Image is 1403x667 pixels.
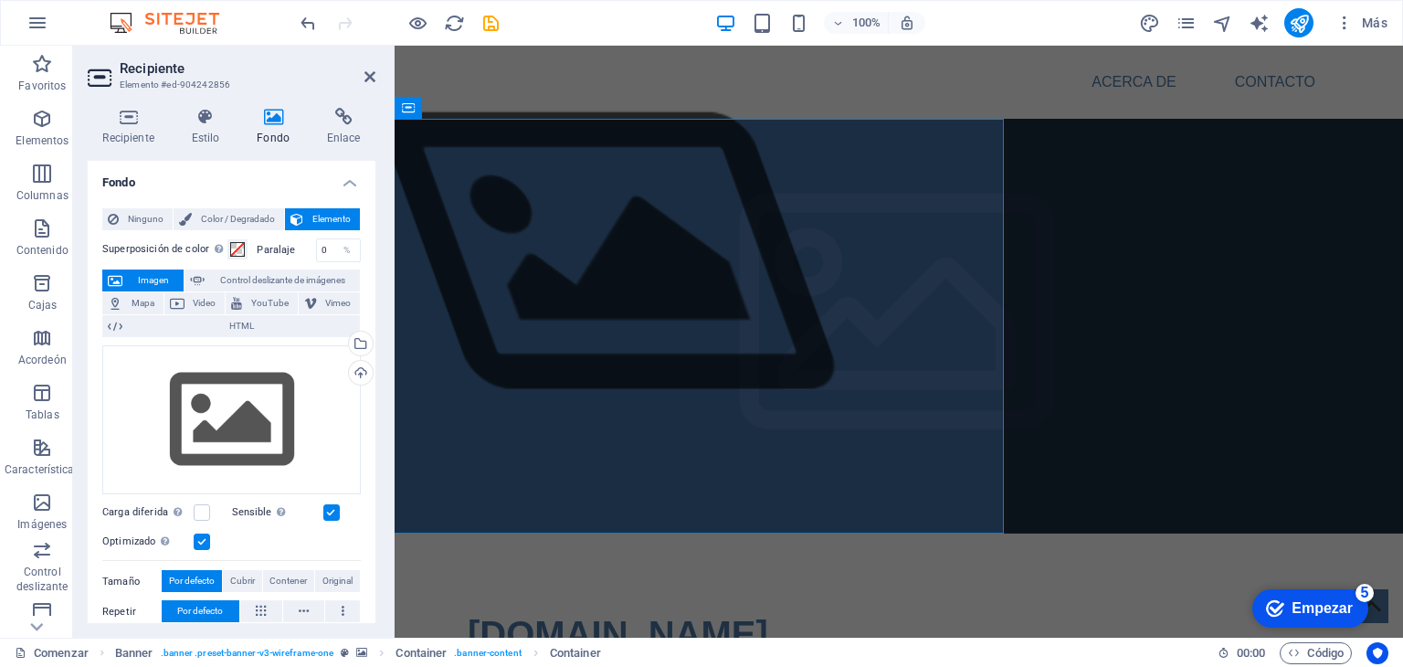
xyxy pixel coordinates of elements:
[162,570,222,592] button: Por defecto
[141,5,149,20] font: 5
[1176,13,1197,34] i: Páginas (Ctrl+Alt+S)
[899,15,915,31] i: Al cambiar el tamaño, se ajusta automáticamente el nivel de zoom para adaptarse al dispositivo el...
[16,189,69,202] font: Columnas
[299,292,361,314] button: Vimeo
[285,208,360,230] button: Elemento
[220,275,345,285] font: Control deslizante de imágenes
[1280,642,1352,664] button: Código
[232,506,272,518] font: Sensible
[102,506,168,518] font: Carga diferida
[34,646,89,660] font: Comenzar
[1249,13,1270,34] i: Escritor de IA
[454,642,521,664] span: . banner-content
[192,132,220,144] font: Estilo
[251,298,289,308] font: YouTube
[322,576,353,586] font: Original
[1307,646,1344,660] font: Código
[1284,8,1313,37] button: publicar
[1139,13,1160,34] i: Diseño (Ctrl+Alt+Y)
[263,570,315,592] button: Contener
[18,79,66,92] font: Favoritos
[164,292,226,314] button: Video
[1138,12,1160,34] button: diseño
[1248,12,1270,34] button: generador de texto
[480,12,501,34] button: ahorrar
[315,570,360,592] button: Original
[132,298,154,308] font: Mapa
[229,321,254,331] font: HTML
[297,12,319,34] button: deshacer
[406,12,428,34] button: Haga clic aquí para salir del modo de vista previa y continuar editando
[1211,12,1233,34] button: navegador
[102,208,173,230] button: Ninguno
[824,12,889,34] button: 100%
[1366,642,1388,664] button: Centrados en el usuario
[102,606,136,618] font: Repetir
[169,576,215,586] font: Por defecto
[269,576,307,586] font: Contener
[16,566,68,593] font: Control deslizante
[1218,642,1266,664] h6: Tiempo de sesión
[102,292,164,314] button: Mapa
[396,642,447,664] span: Click to select. Double-click to edit
[226,292,298,314] button: YouTube
[298,13,319,34] i: Undo: Change background (Ctrl+Z)
[32,9,148,48] div: Empezar Quedan 5 elementos, 0 % completado
[115,642,153,664] span: Click to select. Double-click to edit
[1237,646,1265,660] font: 00:00
[550,642,601,664] span: Click to select. Double-click to edit
[16,244,69,257] font: Contenido
[138,275,169,285] font: Imagen
[201,214,275,224] font: Color / Degradado
[102,175,135,189] font: Fondo
[18,354,67,366] font: Acordeón
[257,132,290,144] font: Fondo
[174,208,284,230] button: Color / Degradado
[223,570,262,592] button: Cubrir
[161,642,334,664] span: . banner .preset-banner-v3-wireframe-one
[105,12,242,34] img: Logotipo del editor
[480,13,501,34] i: Guardar (Ctrl+S)
[1289,13,1310,34] i: Publicar
[102,315,360,337] button: HTML
[120,60,185,77] font: Recipiente
[356,648,367,658] i: This element contains a background
[26,408,59,421] font: Tablas
[128,214,164,224] font: Ninguno
[1362,16,1387,30] font: Más
[1175,12,1197,34] button: páginas
[102,243,209,255] font: Superposición de color
[120,79,230,90] font: Elemento #ed-904242856
[852,16,881,29] font: 100%
[325,298,351,308] font: Vimeo
[185,270,360,291] button: Control deslizante de imágenes
[257,244,295,256] font: Paralaje
[177,606,223,616] font: Por defecto
[343,245,350,255] font: %
[102,535,155,547] font: Optimizado
[15,642,89,664] a: Haga clic para cancelar la selección. Haga doble clic para abrir Páginas.
[443,12,465,34] button: recargar
[115,642,601,664] nav: migaja de pan
[102,345,361,495] div: Seleccione archivos del administrador de archivos, fotos de archivo o cargue archivo(s)
[162,600,239,622] button: Por defecto
[17,518,67,531] font: Imágenes
[444,13,465,34] i: Recargar página
[341,648,349,658] i: This element is a customizable preset
[312,214,351,224] font: Elemento
[1328,8,1395,37] button: Más
[16,134,69,147] font: Elementos
[193,298,216,308] font: Video
[28,299,58,312] font: Cajas
[327,132,361,144] font: Enlace
[5,463,80,476] font: Características
[102,132,153,144] font: Recipiente
[230,576,255,586] font: Cubrir
[71,20,132,36] font: Empezar
[102,270,184,291] button: Imagen
[1212,13,1233,34] i: Navegador
[102,576,140,588] font: Tamaño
